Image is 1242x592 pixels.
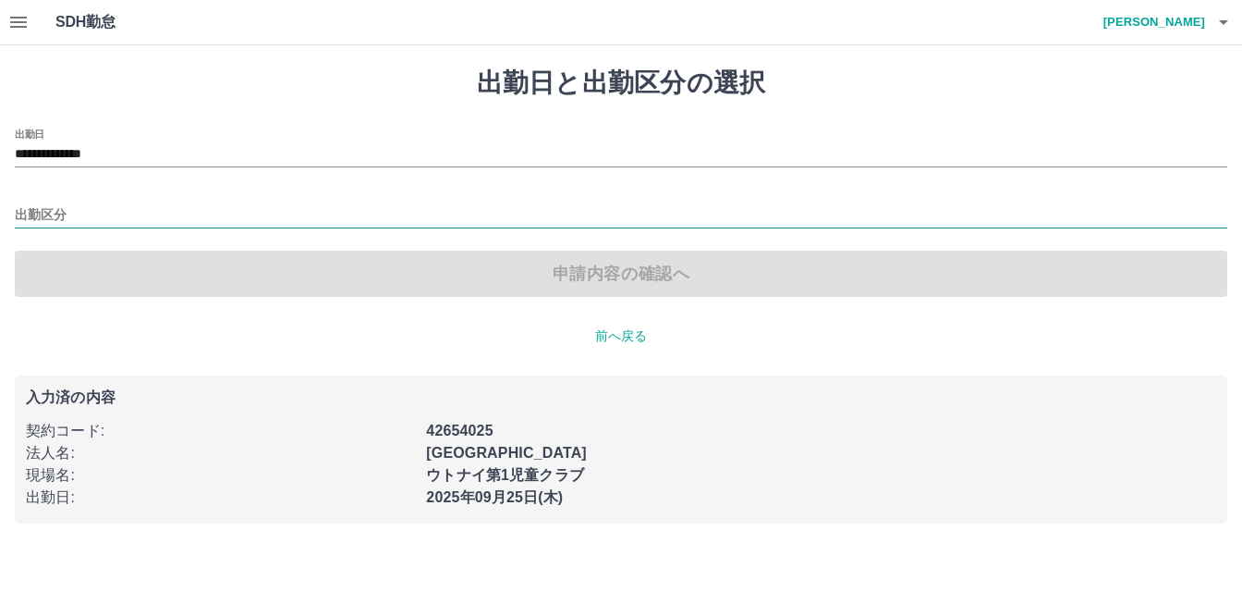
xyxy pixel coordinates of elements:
p: 現場名 : [26,464,415,487]
b: 2025年09月25日(木) [426,489,563,505]
p: 出勤日 : [26,487,415,509]
b: 42654025 [426,423,493,438]
p: 法人名 : [26,442,415,464]
h1: 出勤日と出勤区分の選択 [15,68,1227,99]
b: [GEOGRAPHIC_DATA] [426,445,587,461]
p: 前へ戻る [15,327,1227,346]
label: 出勤日 [15,127,44,141]
b: ウトナイ第1児童クラブ [426,467,584,483]
p: 契約コード : [26,420,415,442]
p: 入力済の内容 [26,390,1216,405]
